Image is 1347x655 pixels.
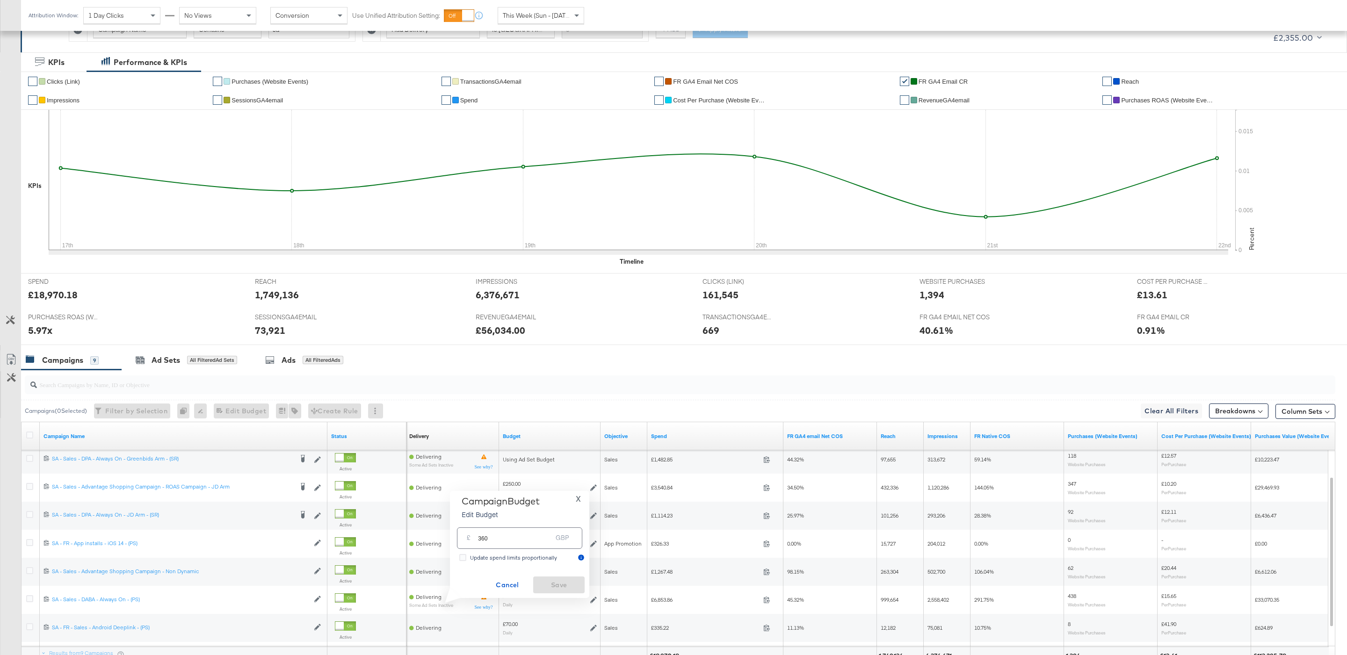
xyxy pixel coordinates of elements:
span: PURCHASES ROAS (WEBSITE EVENTS) [28,313,98,322]
a: The number of times a purchase was made tracked by your Custom Audience pixel on your website aft... [1068,432,1154,440]
span: Delivering [416,512,442,519]
div: 0 [177,403,194,418]
span: £29,469.93 [1255,484,1279,491]
label: Active [335,550,356,556]
span: £10,223.47 [1255,456,1279,463]
a: ✔ [1102,77,1112,86]
label: Active [335,606,356,612]
sub: Some Ad Sets Inactive [409,603,453,608]
a: FR Native COS [974,432,1060,440]
sub: Per Purchase [1161,630,1186,635]
span: Impressions [47,97,80,104]
span: REVENUEGA4EMAIL [476,313,546,322]
button: £2,355.00 [1269,30,1324,45]
span: Clear All Filters [1144,405,1198,417]
div: £56,034.00 [476,324,525,337]
span: 438 [1068,592,1076,599]
span: Delivering [416,453,442,460]
sub: Website Purchases [1068,489,1106,495]
span: 106.04% [974,568,994,575]
span: Cost Per Purchase (Website Events) [673,97,767,104]
button: X [572,496,585,503]
div: Timeline [620,257,644,266]
span: 144.05% [974,484,994,491]
a: SA - FR - Sales - Android Deeplink - (PS) [52,624,309,632]
a: Your campaign name. [43,432,324,440]
p: Edit Budget [462,510,540,519]
span: FR GA4 email CR [919,78,968,85]
label: Active [335,634,356,640]
div: SA - Sales - DPA - Always On - JD Arm - (SR) [52,511,293,518]
span: - [1161,536,1163,543]
div: 669 [702,324,719,337]
button: Breakdowns [1209,403,1268,418]
a: SA - FR - App installs - iOS 14 - (PS) [52,540,309,547]
sub: Website Purchases [1068,574,1106,579]
sub: Website Purchases [1068,602,1106,607]
sub: Website Purchases [1068,546,1106,551]
sub: Website Purchases [1068,630,1106,635]
span: 62 [1068,564,1073,571]
div: SA - Sales - DABA - Always On - (PS) [52,596,309,603]
span: 999,654 [881,596,898,603]
button: Column Sets [1275,404,1335,419]
sub: Some Ad Sets Inactive [409,462,453,468]
span: £33,070.35 [1255,596,1279,603]
input: Search Campaigns by Name, ID or Objective [37,372,1211,390]
span: £15.65 [1161,592,1176,599]
span: Cancel [485,579,529,591]
span: £3,540.84 [651,484,760,491]
a: ✔ [28,95,37,105]
span: £1,114.23 [651,512,760,519]
sub: Website Purchases [1068,518,1106,523]
span: 75,081 [927,624,942,631]
div: 73,921 [255,324,285,337]
span: FR GA4 EMAIL NET COS [920,313,990,322]
span: COST PER PURCHASE (WEBSITE EVENTS) [1137,277,1207,286]
span: Delivering [416,568,442,575]
div: £18,970.18 [28,288,78,302]
span: £326.33 [651,540,760,547]
span: Sales [604,456,618,463]
span: Spend [460,97,478,104]
a: ✔ [900,95,909,105]
span: £20.44 [1161,564,1176,571]
div: SA - FR - App installs - iOS 14 - (PS) [52,540,309,547]
span: Delivering [416,593,442,600]
span: 347 [1068,480,1076,487]
span: £6,436.47 [1255,512,1276,519]
span: 502,700 [927,568,945,575]
div: Ad Sets [152,355,180,366]
div: £250.00 [503,480,521,488]
span: Update spend limits proportionally [470,554,557,561]
span: WEBSITE PURCHASES [920,277,990,286]
a: SA - Sales - DABA - Always On - (PS) [52,596,309,604]
span: 1,120,286 [927,484,949,491]
div: Ads [282,355,296,366]
a: The average cost for each purchase tracked by your Custom Audience pixel on your website after pe... [1161,432,1251,440]
span: 44.32% [787,456,804,463]
a: The number of times your ad was served. On mobile apps an ad is counted as served the first time ... [927,432,967,440]
div: KPIs [48,57,65,68]
span: Sales [604,484,618,491]
div: Performance & KPIs [114,57,187,68]
div: 161,545 [702,288,739,302]
sub: Per Purchase [1161,489,1186,495]
a: ✔ [654,95,664,105]
span: £1,482.85 [651,456,760,463]
span: 92 [1068,508,1073,515]
span: 45.32% [787,596,804,603]
div: £2,355.00 [1273,31,1313,45]
span: X [576,492,581,505]
span: 59.14% [974,456,991,463]
div: 9 [90,356,99,365]
sub: Daily [503,602,513,607]
span: App Promotion [604,540,642,547]
label: Active [335,522,356,528]
input: Enter your budget [478,524,552,544]
div: SA - Sales - Advantage Shopping Campaign - Non Dynamic [52,568,309,575]
a: The maximum amount you're willing to spend on your ads, on average each day or over the lifetime ... [503,432,597,440]
span: 2,558,402 [927,596,949,603]
a: The total value of the purchase actions tracked by your Custom Audience pixel on your website aft... [1255,432,1341,440]
span: CLICKS (LINK) [702,277,773,286]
